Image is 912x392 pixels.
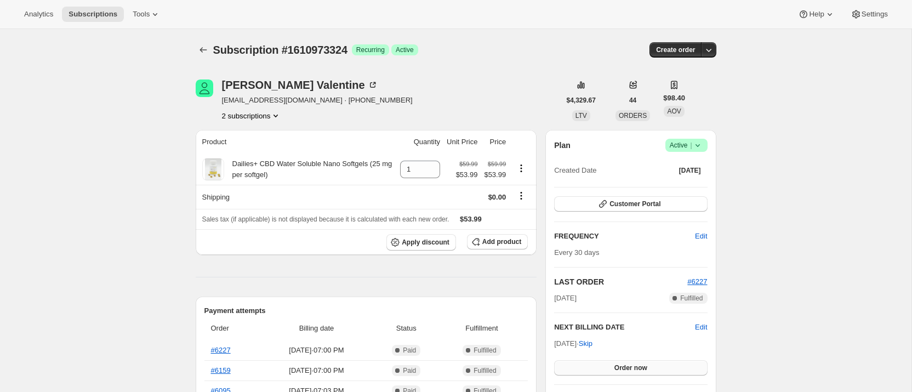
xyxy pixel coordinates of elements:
[667,107,681,115] span: AOV
[554,140,571,151] h2: Plan
[572,335,599,353] button: Skip
[196,79,213,97] span: Becky Valentine
[396,46,414,54] span: Active
[222,95,413,106] span: [EMAIL_ADDRESS][DOMAIN_NAME] · [PHONE_NUMBER]
[133,10,150,19] span: Tools
[377,323,436,334] span: Status
[62,7,124,22] button: Subscriptions
[791,7,841,22] button: Help
[609,200,660,208] span: Customer Portal
[211,346,231,354] a: #6227
[204,316,260,340] th: Order
[623,93,643,108] button: 44
[222,110,282,121] button: Product actions
[196,42,211,58] button: Subscriptions
[488,161,506,167] small: $59.99
[809,10,824,19] span: Help
[690,141,692,150] span: |
[403,346,416,355] span: Paid
[680,294,703,303] span: Fulfilled
[656,46,695,54] span: Create order
[554,276,687,287] h2: LAST ORDER
[512,162,530,174] button: Product actions
[222,79,378,90] div: [PERSON_NAME] Valentine
[629,96,636,105] span: 44
[619,112,647,120] span: ORDERS
[672,163,708,178] button: [DATE]
[554,231,695,242] h2: FREQUENCY
[614,363,647,372] span: Order now
[670,140,703,151] span: Active
[554,339,592,348] span: [DATE] ·
[844,7,894,22] button: Settings
[397,130,443,154] th: Quantity
[554,322,695,333] h2: NEXT BILLING DATE
[488,193,506,201] span: $0.00
[263,323,371,334] span: Billing date
[482,237,521,246] span: Add product
[402,238,449,247] span: Apply discount
[24,10,53,19] span: Analytics
[554,360,707,376] button: Order now
[554,293,577,304] span: [DATE]
[560,93,602,108] button: $4,329.67
[481,130,509,154] th: Price
[443,130,481,154] th: Unit Price
[862,10,888,19] span: Settings
[211,366,231,374] a: #6159
[474,366,496,375] span: Fulfilled
[554,196,707,212] button: Customer Portal
[467,234,528,249] button: Add product
[688,228,714,245] button: Edit
[687,276,707,287] button: #6227
[442,323,521,334] span: Fulfillment
[403,366,416,375] span: Paid
[474,346,496,355] span: Fulfilled
[18,7,60,22] button: Analytics
[386,234,456,251] button: Apply discount
[695,322,707,333] button: Edit
[679,166,701,175] span: [DATE]
[263,365,371,376] span: [DATE] · 07:00 PM
[196,185,397,209] th: Shipping
[224,158,394,180] div: Dailies+ CBD Water Soluble Nano Softgels (25 mg per softgel)
[567,96,596,105] span: $4,329.67
[575,112,587,120] span: LTV
[460,215,482,223] span: $53.99
[695,231,707,242] span: Edit
[213,44,347,56] span: Subscription #1610973324
[204,305,528,316] h2: Payment attempts
[687,277,707,286] a: #6227
[356,46,385,54] span: Recurring
[579,338,592,349] span: Skip
[554,165,596,176] span: Created Date
[554,248,599,257] span: Every 30 days
[196,130,397,154] th: Product
[649,42,702,58] button: Create order
[126,7,167,22] button: Tools
[69,10,117,19] span: Subscriptions
[459,161,477,167] small: $59.99
[263,345,371,356] span: [DATE] · 07:00 PM
[484,169,506,180] span: $53.99
[663,93,685,104] span: $98.40
[202,215,449,223] span: Sales tax (if applicable) is not displayed because it is calculated with each new order.
[456,169,478,180] span: $53.99
[512,190,530,202] button: Shipping actions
